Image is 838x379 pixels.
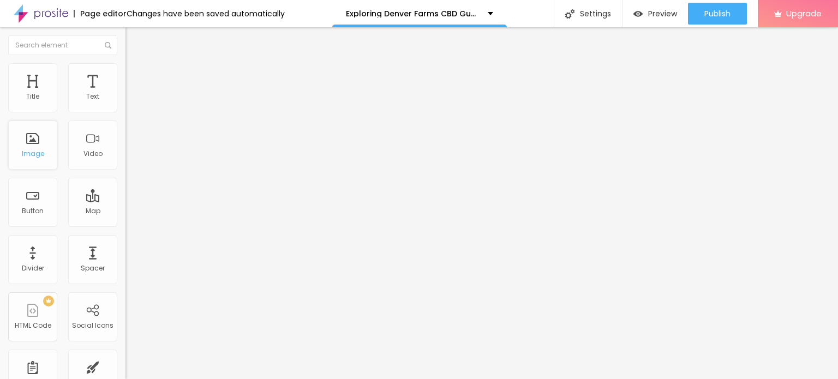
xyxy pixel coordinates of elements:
div: Changes have been saved automatically [127,10,285,17]
img: view-1.svg [633,9,643,19]
div: Page editor [74,10,127,17]
span: Preview [648,9,677,18]
div: Divider [22,264,44,272]
div: Video [83,150,103,158]
div: Text [86,93,99,100]
img: Icone [565,9,574,19]
div: Image [22,150,44,158]
button: Preview [622,3,688,25]
span: Upgrade [786,9,822,18]
p: Exploring Denver Farms CBD Gummies: A Comprehensive Review [346,10,480,17]
img: Icone [105,42,111,49]
div: HTML Code [15,322,51,329]
div: Map [86,207,100,215]
div: Title [26,93,39,100]
div: Button [22,207,44,215]
button: Publish [688,3,747,25]
input: Search element [8,35,117,55]
span: Publish [704,9,731,18]
div: Spacer [81,264,105,272]
iframe: Editor [125,27,838,379]
div: Social Icons [72,322,113,329]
